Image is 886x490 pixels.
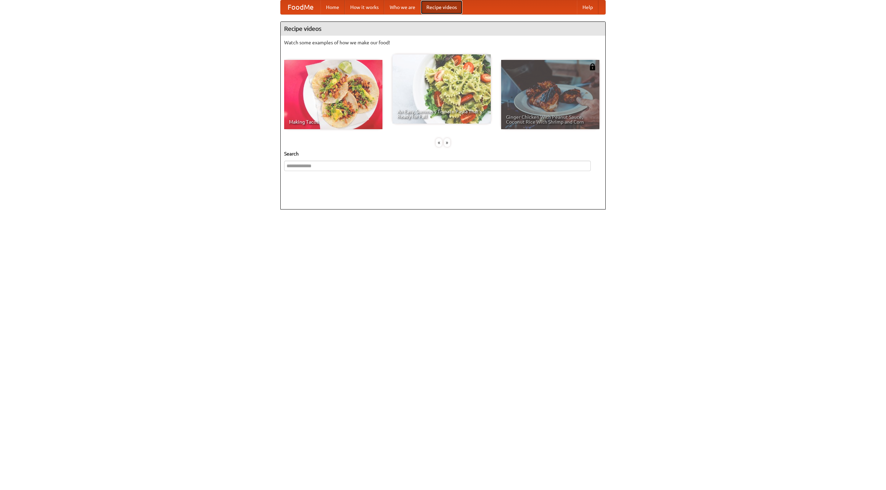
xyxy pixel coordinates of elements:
h4: Recipe videos [281,22,605,36]
a: An Easy, Summery Tomato Pasta That's Ready for Fall [392,54,491,124]
a: Help [577,0,598,14]
div: « [436,138,442,147]
a: Making Tacos [284,60,382,129]
a: Who we are [384,0,421,14]
a: Home [320,0,345,14]
p: Watch some examples of how we make our food! [284,39,602,46]
div: » [444,138,450,147]
a: Recipe videos [421,0,462,14]
h5: Search [284,150,602,157]
a: How it works [345,0,384,14]
img: 483408.png [589,63,596,70]
span: Making Tacos [289,119,378,124]
span: An Easy, Summery Tomato Pasta That's Ready for Fall [397,109,486,119]
a: FoodMe [281,0,320,14]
